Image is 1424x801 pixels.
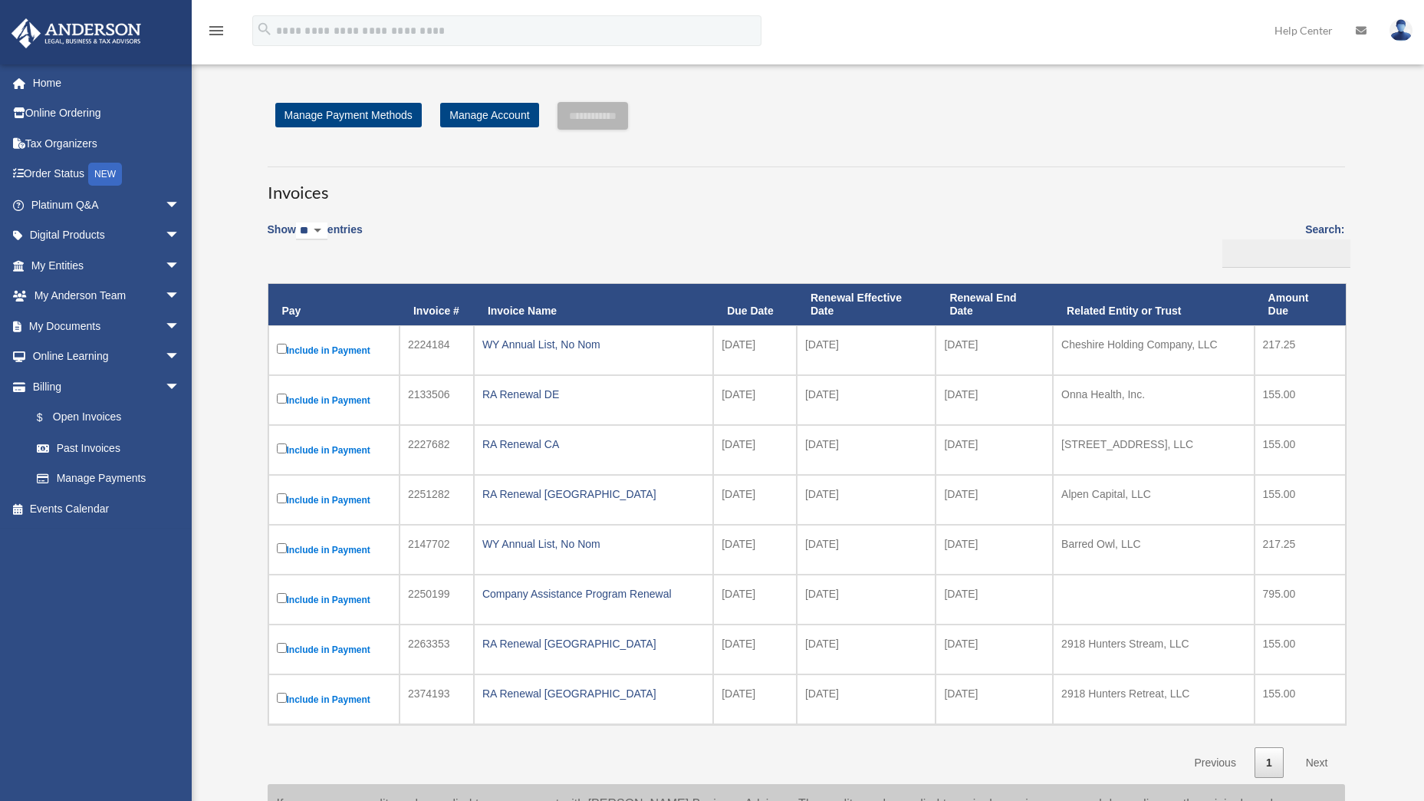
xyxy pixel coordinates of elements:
a: Billingarrow_drop_down [11,371,196,402]
div: RA Renewal [GEOGRAPHIC_DATA] [482,633,705,654]
td: 2251282 [400,475,474,525]
td: [DATE] [713,575,797,625]
td: [STREET_ADDRESS], LLC [1053,425,1254,475]
input: Include in Payment [277,344,287,354]
th: Invoice Name: activate to sort column ascending [474,284,713,325]
th: Due Date: activate to sort column ascending [713,284,797,325]
input: Include in Payment [277,443,287,453]
h3: Invoices [268,166,1345,205]
div: RA Renewal [GEOGRAPHIC_DATA] [482,483,705,505]
a: Online Learningarrow_drop_down [11,341,203,372]
a: Previous [1182,747,1247,779]
div: RA Renewal [GEOGRAPHIC_DATA] [482,683,705,704]
label: Include in Payment [277,391,391,410]
span: arrow_drop_down [165,311,196,342]
input: Search: [1222,239,1350,269]
label: Include in Payment [277,640,391,659]
td: 2147702 [400,525,474,575]
a: menu [207,27,225,40]
td: Alpen Capital, LLC [1053,475,1254,525]
td: [DATE] [797,425,936,475]
div: Company Assistance Program Renewal [482,583,705,605]
td: 2224184 [400,325,474,375]
a: Digital Productsarrow_drop_down [11,220,203,251]
td: [DATE] [713,325,797,375]
label: Show entries [268,220,363,255]
label: Include in Payment [277,590,391,609]
td: [DATE] [797,525,936,575]
td: 2227682 [400,425,474,475]
div: RA Renewal CA [482,433,705,455]
a: Manage Payments [21,463,196,494]
td: [DATE] [713,425,797,475]
td: [DATE] [936,575,1053,625]
input: Include in Payment [277,394,287,404]
label: Include in Payment [277,341,391,360]
th: Invoice #: activate to sort column ascending [400,284,474,325]
div: WY Annual List, No Nom [482,533,705,555]
span: arrow_drop_down [165,371,196,403]
th: Amount Due: activate to sort column ascending [1255,284,1346,325]
label: Include in Payment [277,490,391,509]
span: arrow_drop_down [165,220,196,252]
input: Include in Payment [277,643,287,653]
td: 2133506 [400,375,474,425]
a: Tax Organizers [11,128,203,159]
td: [DATE] [713,525,797,575]
td: [DATE] [936,625,1053,674]
td: [DATE] [713,475,797,525]
td: [DATE] [936,475,1053,525]
a: Online Ordering [11,98,203,129]
td: 217.25 [1255,525,1346,575]
td: [DATE] [713,674,797,724]
input: Include in Payment [277,543,287,553]
td: 155.00 [1255,425,1346,475]
input: Include in Payment [277,493,287,503]
img: User Pic [1389,19,1412,41]
a: My Anderson Teamarrow_drop_down [11,281,203,311]
td: [DATE] [936,525,1053,575]
label: Include in Payment [277,690,391,709]
div: RA Renewal DE [482,384,705,405]
td: 2374193 [400,674,474,724]
td: 2918 Hunters Retreat, LLC [1053,674,1254,724]
td: 795.00 [1255,575,1346,625]
td: [DATE] [797,375,936,425]
td: 155.00 [1255,475,1346,525]
i: search [256,21,273,38]
td: [DATE] [797,475,936,525]
td: [DATE] [713,375,797,425]
td: [DATE] [936,325,1053,375]
label: Include in Payment [277,540,391,559]
td: [DATE] [936,425,1053,475]
div: WY Annual List, No Nom [482,334,705,355]
span: arrow_drop_down [165,250,196,282]
th: Related Entity or Trust: activate to sort column ascending [1053,284,1254,325]
td: 155.00 [1255,674,1346,724]
span: arrow_drop_down [165,341,196,373]
td: [DATE] [713,625,797,674]
td: 2263353 [400,625,474,674]
span: arrow_drop_down [165,281,196,312]
a: $Open Invoices [21,402,188,433]
th: Renewal End Date: activate to sort column ascending [936,284,1053,325]
a: 1 [1255,747,1284,779]
a: Home [11,68,203,98]
th: Renewal Effective Date: activate to sort column ascending [797,284,936,325]
td: 2918 Hunters Stream, LLC [1053,625,1254,674]
label: Search: [1217,220,1345,268]
td: [DATE] [936,674,1053,724]
th: Pay: activate to sort column descending [268,284,400,325]
td: [DATE] [936,375,1053,425]
td: Onna Health, Inc. [1053,375,1254,425]
a: Platinum Q&Aarrow_drop_down [11,190,203,220]
a: Manage Payment Methods [275,103,422,127]
td: Cheshire Holding Company, LLC [1053,325,1254,375]
td: Barred Owl, LLC [1053,525,1254,575]
a: Events Calendar [11,493,203,524]
a: My Entitiesarrow_drop_down [11,250,203,281]
span: arrow_drop_down [165,190,196,221]
img: Anderson Advisors Platinum Portal [7,18,146,48]
td: [DATE] [797,625,936,674]
td: 217.25 [1255,325,1346,375]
